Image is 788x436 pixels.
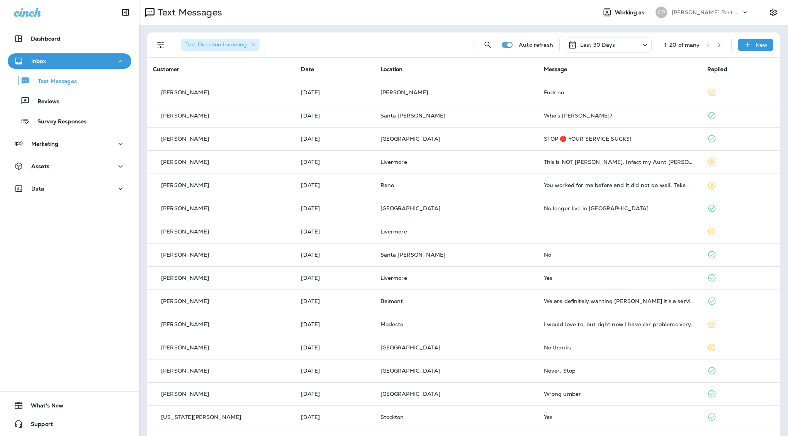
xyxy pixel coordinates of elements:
button: Data [8,181,131,196]
div: This is NOT Gladys. Infact my Aunt Gladys died on 7.15.25. Her daughter now resides in her house.... [544,159,695,165]
p: Aug 6, 2025 07:27 PM [301,159,368,165]
span: What's New [23,402,63,412]
span: [GEOGRAPHIC_DATA] [380,367,440,374]
button: Assets [8,158,131,174]
span: Text Direction : Incoming [185,41,247,48]
p: [PERSON_NAME] [161,368,209,374]
span: Modesto [380,321,404,328]
span: [PERSON_NAME] [380,89,428,96]
div: Yes [544,414,695,420]
p: [PERSON_NAME] [161,159,209,165]
button: Text Messages [8,73,131,89]
p: [PERSON_NAME] Pest Control [672,9,741,15]
p: Aug 6, 2025 10:12 AM [301,252,368,258]
div: Text Direction:Incoming [181,39,260,51]
div: No [544,252,695,258]
button: Dashboard [8,31,131,46]
p: Last 30 Days [580,42,615,48]
div: You worked for me before and it did not go well. Take me off your call list. [544,182,695,188]
p: Aug 7, 2025 10:09 AM [301,112,368,119]
p: Aug 5, 2025 10:10 AM [301,321,368,327]
button: Reviews [8,93,131,109]
p: Aug 7, 2025 10:03 AM [301,136,368,142]
p: Marketing [31,141,58,147]
div: 1 - 20 of many [664,42,700,48]
p: Aug 5, 2025 09:26 AM [301,414,368,420]
p: New [756,42,768,48]
p: Aug 5, 2025 07:16 PM [301,275,368,281]
div: Who's Angela? [544,112,695,119]
p: Survey Responses [30,118,87,126]
span: Date [301,66,314,73]
span: Reno [380,182,394,189]
span: Support [23,421,53,430]
div: Yes [544,275,695,281]
p: Aug 6, 2025 04:03 PM [301,182,368,188]
span: [GEOGRAPHIC_DATA] [380,344,440,351]
p: Data [31,186,44,192]
span: Replied [707,66,727,73]
p: Assets [31,163,49,169]
p: [PERSON_NAME] [161,182,209,188]
p: [PERSON_NAME] [161,321,209,327]
span: Santa [PERSON_NAME] [380,112,446,119]
p: [PERSON_NAME] [161,252,209,258]
button: Collapse Sidebar [115,5,136,20]
span: [GEOGRAPHIC_DATA] [380,205,440,212]
p: Aug 7, 2025 10:11 AM [301,89,368,95]
span: Location [380,66,403,73]
span: Livermore [380,228,407,235]
span: Working as: [615,9,648,16]
p: Reviews [30,98,59,106]
p: Inbox [31,58,46,64]
button: Marketing [8,136,131,152]
span: Customer [153,66,179,73]
p: [PERSON_NAME] [161,298,209,304]
div: Fuck no [544,89,695,95]
p: Auto refresh [519,42,553,48]
p: [US_STATE][PERSON_NAME] [161,414,241,420]
p: [PERSON_NAME] [161,344,209,351]
span: [GEOGRAPHIC_DATA] [380,135,440,142]
button: Search Messages [480,37,496,53]
p: Aug 5, 2025 10:10 AM [301,344,368,351]
div: Wrong umber [544,391,695,397]
button: Settings [766,5,780,19]
p: Aug 6, 2025 11:18 AM [301,205,368,211]
p: [PERSON_NAME] [161,391,209,397]
p: [PERSON_NAME] [161,205,209,211]
p: [PERSON_NAME] [161,89,209,95]
p: [PERSON_NAME] [161,112,209,119]
span: [GEOGRAPHIC_DATA] [380,390,440,397]
button: What's New [8,398,131,413]
button: Inbox [8,53,131,69]
p: [PERSON_NAME] [161,275,209,281]
div: We are definitely wanting Corey it's a service us. We like him very much and we will be in touch ... [544,298,695,304]
p: Aug 5, 2025 10:05 AM [301,368,368,374]
span: Stockton [380,414,404,421]
div: Never. Stop [544,368,695,374]
p: Text Messages [30,78,77,85]
div: STOP 🛑 YOUR SERVICE SUCKS! [544,136,695,142]
span: Livermore [380,274,407,281]
p: [PERSON_NAME] [161,136,209,142]
p: Text Messages [155,7,222,18]
p: [PERSON_NAME] [161,228,209,235]
span: Livermore [380,158,407,165]
div: No thanks [544,344,695,351]
div: I would love to, but right now I have car problems very serious car problems [544,321,695,327]
span: Message [544,66,567,73]
p: Aug 5, 2025 09:52 AM [301,391,368,397]
button: Support [8,416,131,432]
span: Belmont [380,298,403,305]
div: CP [656,7,667,18]
button: Survey Responses [8,113,131,129]
p: Aug 6, 2025 10:50 AM [301,228,368,235]
span: Santa [PERSON_NAME] [380,251,446,258]
div: No longer live in cal [544,205,695,211]
p: Dashboard [31,36,60,42]
button: Filters [153,37,168,53]
p: Aug 5, 2025 10:11 AM [301,298,368,304]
